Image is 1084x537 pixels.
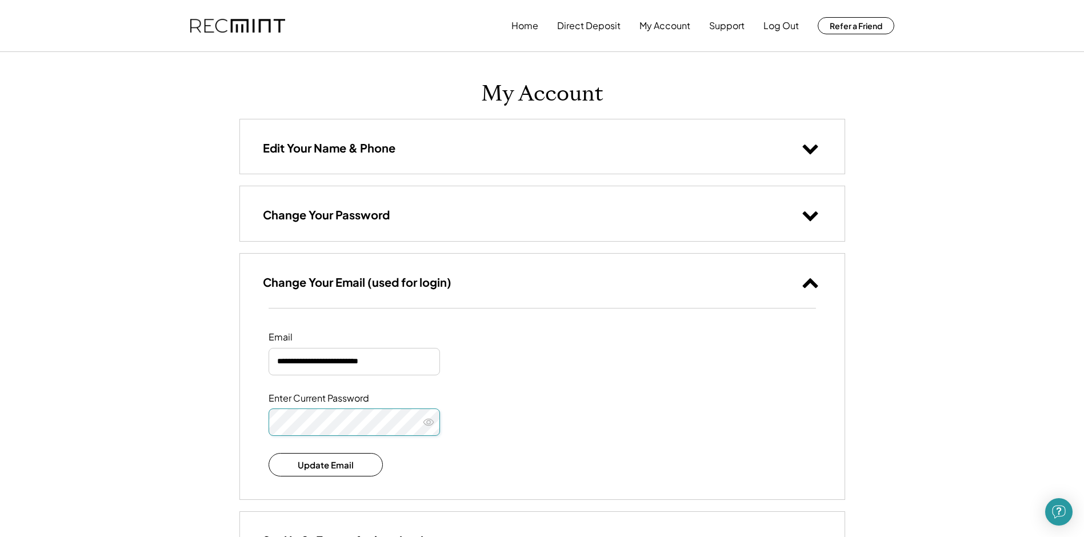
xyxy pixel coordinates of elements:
[511,14,538,37] button: Home
[269,392,383,404] div: Enter Current Password
[763,14,799,37] button: Log Out
[263,275,451,290] h3: Change Your Email (used for login)
[818,17,894,34] button: Refer a Friend
[263,207,390,222] h3: Change Your Password
[269,331,383,343] div: Email
[269,453,383,476] button: Update Email
[709,14,745,37] button: Support
[263,141,395,155] h3: Edit Your Name & Phone
[557,14,621,37] button: Direct Deposit
[1045,498,1073,526] div: Open Intercom Messenger
[639,14,690,37] button: My Account
[481,81,603,107] h1: My Account
[190,19,285,33] img: recmint-logotype%403x.png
